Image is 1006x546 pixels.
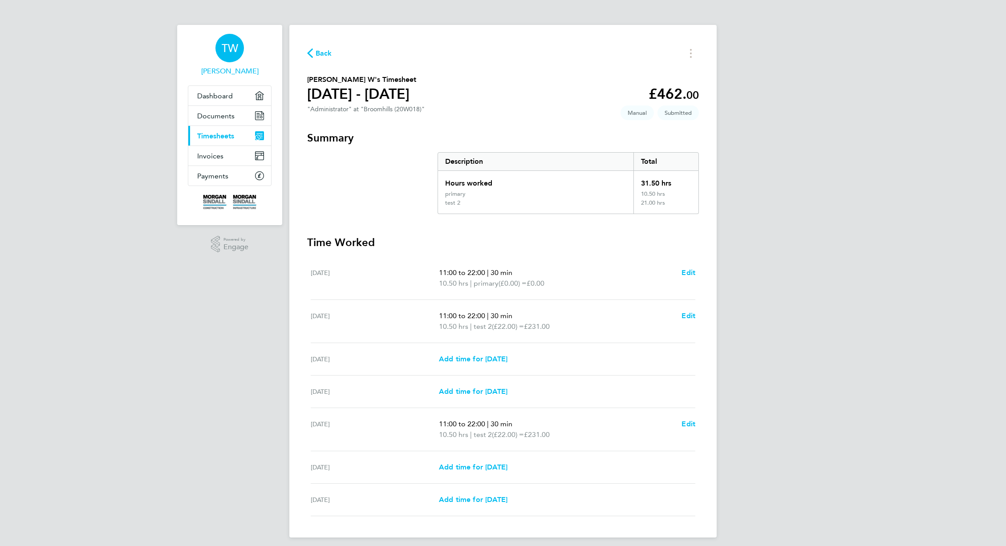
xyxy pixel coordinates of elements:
[439,494,507,505] a: Add time for [DATE]
[188,34,272,77] a: TW[PERSON_NAME]
[487,268,489,277] span: |
[681,419,695,429] a: Edit
[307,74,416,85] h2: [PERSON_NAME] W's Timesheet
[439,279,468,287] span: 10.50 hrs
[188,146,271,166] a: Invoices
[211,236,249,253] a: Powered byEngage
[524,430,550,439] span: £231.00
[474,278,499,289] span: primary
[487,420,489,428] span: |
[177,25,282,225] nav: Main navigation
[311,462,439,473] div: [DATE]
[439,311,485,320] span: 11:00 to 22:00
[681,311,695,321] a: Edit
[307,85,416,103] h1: [DATE] - [DATE]
[438,152,699,214] div: Summary
[316,48,332,59] span: Back
[439,354,507,364] a: Add time for [DATE]
[311,311,439,332] div: [DATE]
[223,236,248,243] span: Powered by
[445,190,466,198] div: primary
[311,267,439,289] div: [DATE]
[491,420,512,428] span: 30 min
[527,279,544,287] span: £0.00
[633,199,698,214] div: 21.00 hrs
[439,495,507,504] span: Add time for [DATE]
[633,171,698,190] div: 31.50 hrs
[439,386,507,397] a: Add time for [DATE]
[223,243,248,251] span: Engage
[474,321,492,332] span: test 2
[311,386,439,397] div: [DATE]
[487,311,489,320] span: |
[681,420,695,428] span: Edit
[438,171,633,190] div: Hours worked
[197,112,235,120] span: Documents
[633,190,698,199] div: 10.50 hrs
[197,132,234,140] span: Timesheets
[203,195,256,209] img: morgansindall-logo-retina.png
[470,430,472,439] span: |
[197,172,228,180] span: Payments
[681,267,695,278] a: Edit
[311,419,439,440] div: [DATE]
[681,268,695,277] span: Edit
[188,195,272,209] a: Go to home page
[621,105,654,120] span: This timesheet was manually created.
[311,494,439,505] div: [DATE]
[439,463,507,471] span: Add time for [DATE]
[188,86,271,105] a: Dashboard
[470,322,472,331] span: |
[492,430,524,439] span: (£22.00) =
[311,354,439,364] div: [DATE]
[307,131,699,145] h3: Summary
[470,279,472,287] span: |
[524,322,550,331] span: £231.00
[681,311,695,320] span: Edit
[307,48,332,59] button: Back
[439,355,507,363] span: Add time for [DATE]
[197,92,233,100] span: Dashboard
[633,153,698,170] div: Total
[188,106,271,125] a: Documents
[188,166,271,186] a: Payments
[439,322,468,331] span: 10.50 hrs
[439,430,468,439] span: 10.50 hrs
[649,85,699,102] app-decimal: £462.
[491,268,512,277] span: 30 min
[197,152,223,160] span: Invoices
[491,311,512,320] span: 30 min
[492,322,524,331] span: (£22.00) =
[439,462,507,473] a: Add time for [DATE]
[188,66,272,77] span: Tim W
[307,105,425,113] div: "Administrator" at "Broomhills (20W018)"
[445,199,460,206] div: test 2
[439,387,507,396] span: Add time for [DATE]
[499,279,527,287] span: (£0.00) =
[439,268,485,277] span: 11:00 to 22:00
[307,235,699,250] h3: Time Worked
[686,89,699,101] span: 00
[657,105,699,120] span: This timesheet is Submitted.
[222,42,238,54] span: TW
[439,420,485,428] span: 11:00 to 22:00
[188,126,271,146] a: Timesheets
[683,46,699,60] button: Timesheets Menu
[438,153,633,170] div: Description
[474,429,492,440] span: test 2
